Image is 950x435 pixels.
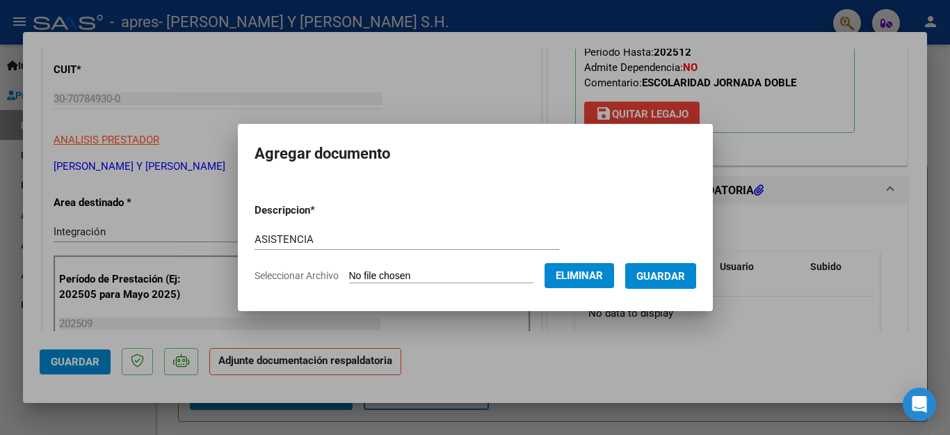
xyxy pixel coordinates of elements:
[903,388,936,421] div: Open Intercom Messenger
[255,203,387,219] p: Descripcion
[625,263,696,289] button: Guardar
[545,263,614,288] button: Eliminar
[636,270,685,283] span: Guardar
[255,141,696,167] h2: Agregar documento
[556,269,603,282] span: Eliminar
[255,270,339,281] span: Seleccionar Archivo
